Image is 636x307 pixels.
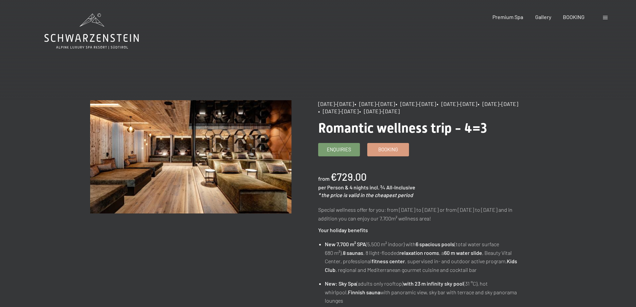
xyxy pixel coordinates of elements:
strong: Finnish sauna [348,289,380,295]
span: • [DATE]–[DATE] [318,108,359,114]
b: €729.00 [331,171,367,183]
span: • [DATE]–[DATE] [478,101,518,107]
span: Romantic wellness trip - 4=3 [318,120,487,136]
strong: Your holiday benefits [318,227,368,233]
em: * the price is valid in the cheapest period [318,192,413,198]
span: Booking [378,146,398,153]
strong: 6 spacious pools [416,241,454,247]
strong: relaxation rooms [399,250,439,256]
span: • [DATE]–[DATE] [359,108,400,114]
a: BOOKING [563,14,585,20]
span: • [DATE]–[DATE] [396,101,436,107]
span: incl. ¾ All-Inclusive [370,184,415,190]
span: per Person & [318,184,349,190]
a: Enquiries [319,143,360,156]
strong: 8 saunas [343,250,363,256]
a: Premium Spa [492,14,523,20]
span: • [DATE]–[DATE] [437,101,477,107]
span: Enquiries [327,146,351,153]
a: Booking [368,143,409,156]
strong: 60 m water slide [444,250,482,256]
strong: New: Sky Spa [325,280,357,287]
span: [DATE]–[DATE] [318,101,354,107]
span: • [DATE]–[DATE] [355,101,395,107]
li: (5,500 m² indoor) with (total water surface 680 m²), , 8 light-flooded , a , Beauty Vital Center,... [325,240,519,274]
p: Special wellness offer for you: from [DATE] to [DATE] or from [DATE] to [DATE] and in addition yo... [318,205,519,222]
strong: Kids Club [325,258,517,273]
strong: fitness center [372,258,405,264]
strong: New 7,700 m² SPA [325,241,366,247]
li: (adults only rooftop) (31 °C), hot whirlpool, with panoramic view, sky bar with terrace and sky p... [325,279,519,305]
img: Romantic wellness trip - 4=3 [90,100,291,213]
span: 4 nights [350,184,369,190]
strong: with 23 m infinity sky pool [403,280,464,287]
a: Gallery [535,14,551,20]
span: from [318,175,330,182]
